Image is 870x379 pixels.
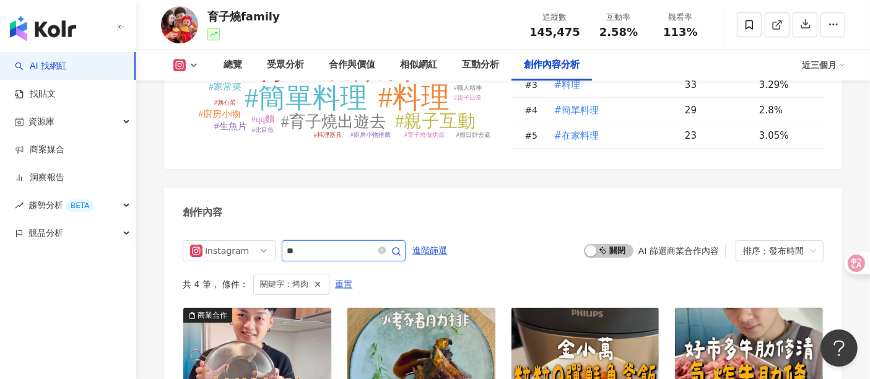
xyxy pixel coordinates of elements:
[161,6,198,43] img: KOL Avatar
[657,11,704,24] div: 觀看率
[28,191,94,219] span: 趨勢分析
[638,246,719,256] div: AI 篩選商業合作內容
[199,109,241,119] tspan: #廚房小物
[544,72,676,98] td: #料理
[595,11,642,24] div: 互動率
[529,11,580,24] div: 追蹤數
[245,83,367,113] tspan: #簡單料理
[524,58,580,72] div: 創作內容分析
[15,172,64,184] a: 洞察報告
[209,82,241,92] tspan: #家常菜
[743,241,805,261] div: 排序：發布時間
[395,111,476,131] tspan: #親子互動
[198,309,227,321] div: 商業合作
[525,129,544,142] div: # 5
[454,94,482,101] tspan: #親子日常
[66,199,94,212] div: BETA
[554,72,581,97] button: #料理
[554,103,599,117] span: #簡單料理
[378,245,386,257] span: close-circle
[214,121,247,131] tspan: #生魚片
[554,129,599,142] span: #在家料理
[183,206,222,219] div: 創作內容
[749,98,824,123] td: 2.8%
[544,123,676,149] td: #在家料理
[802,55,845,75] div: 近三個月
[281,113,386,131] tspan: #育子燒出遊去
[28,219,63,247] span: 競品分析
[820,329,858,367] iframe: Help Scout Beacon - Open
[749,72,824,98] td: 3.29%
[759,129,811,142] div: 3.05%
[335,275,352,295] span: 重置
[685,78,749,92] div: 33
[10,16,76,41] img: logo
[544,98,676,123] td: #簡單料理
[15,60,67,72] a: searchAI 找網紅
[412,240,448,260] button: 進階篩選
[214,99,236,106] tspan: #溏心蛋
[663,26,698,38] span: 113%
[759,103,811,117] div: 2.8%
[205,241,245,261] div: Instagram
[350,131,391,138] tspan: #廚房小物推薦
[28,108,54,136] span: 資源庫
[462,58,499,72] div: 互動分析
[251,114,275,124] tspan: #qq麵
[599,26,638,38] span: 2.58%
[412,241,447,261] span: 進階篩選
[378,246,386,254] span: close-circle
[260,277,308,291] span: 關鍵字：烤肉
[525,103,544,117] div: # 4
[525,78,544,92] div: # 3
[334,274,353,294] button: 重置
[749,123,824,149] td: 3.05%
[15,201,24,210] span: rise
[454,84,482,91] tspan: #職人精神
[183,274,824,295] div: 共 4 筆 ， 條件：
[456,131,490,138] tspan: #假日好去處
[252,126,274,133] tspan: #比目魚
[400,58,437,72] div: 相似網紅
[554,78,581,92] span: #料理
[759,78,811,92] div: 3.29%
[685,103,749,117] div: 29
[15,144,64,156] a: 商案媒合
[267,58,304,72] div: 受眾分析
[554,123,600,148] button: #在家料理
[529,25,580,38] span: 145,475
[685,129,749,142] div: 23
[314,131,342,138] tspan: #料理器具
[329,58,375,72] div: 合作與價值
[207,9,280,24] div: 育子燒family
[224,58,242,72] div: 總覽
[404,131,445,138] tspan: #育子燒做烘焙
[15,88,56,100] a: 找貼文
[378,82,450,113] tspan: #料理
[554,98,600,123] button: #簡單料理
